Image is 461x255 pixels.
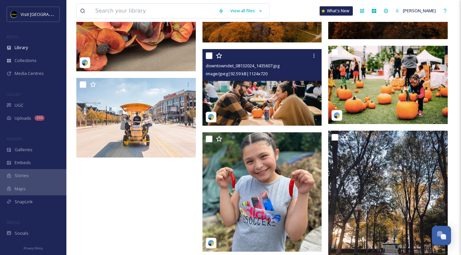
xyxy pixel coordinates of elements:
[334,112,340,119] img: snapsea-logo.png
[15,57,37,64] span: Collections
[7,220,20,225] span: SOCIALS
[432,226,451,245] button: Open Chat
[82,59,88,66] img: snapsea-logo.png
[15,172,29,179] span: Stories
[7,136,22,141] span: WIDGETS
[15,44,28,51] span: Library
[92,4,215,18] input: Search your library
[7,34,18,39] span: MEDIA
[208,114,214,120] img: snapsea-logo.png
[392,4,439,17] a: [PERSON_NAME]
[15,102,24,108] span: UGC
[24,246,43,250] span: Privacy Policy
[227,4,266,17] a: View all files
[24,244,43,252] a: Privacy Policy
[11,11,17,18] img: VISIT%20DETROIT%20LOGO%20-%20BLACK%20BACKGROUND.png
[202,132,322,252] img: cadillacurbangardens_09052024_1628722.jpg
[35,115,44,121] div: 350
[15,159,31,166] span: Embeds
[15,230,29,236] span: Socials
[206,71,268,77] span: image/jpeg | 92.59 kB | 1124 x 720
[15,147,33,153] span: Galleries
[15,115,31,121] span: Uploads
[328,46,448,124] img: littleguidedetroit_08132024_1435601.jpg
[21,11,72,17] span: Visit [GEOGRAPHIC_DATA]
[208,240,214,246] img: snapsea-logo.png
[15,186,26,192] span: Maps
[15,199,33,205] span: SnapLink
[15,70,44,77] span: Media Centres
[320,6,353,16] a: What's New
[206,63,279,69] span: downtowndet_08132024_1435607.jpg
[76,78,196,158] img: Epic City LCA on one side fall trees on the other travis.jpg
[7,92,21,97] span: COLLECT
[202,49,322,125] img: downtowndet_08132024_1435607.jpg
[403,8,436,14] span: [PERSON_NAME]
